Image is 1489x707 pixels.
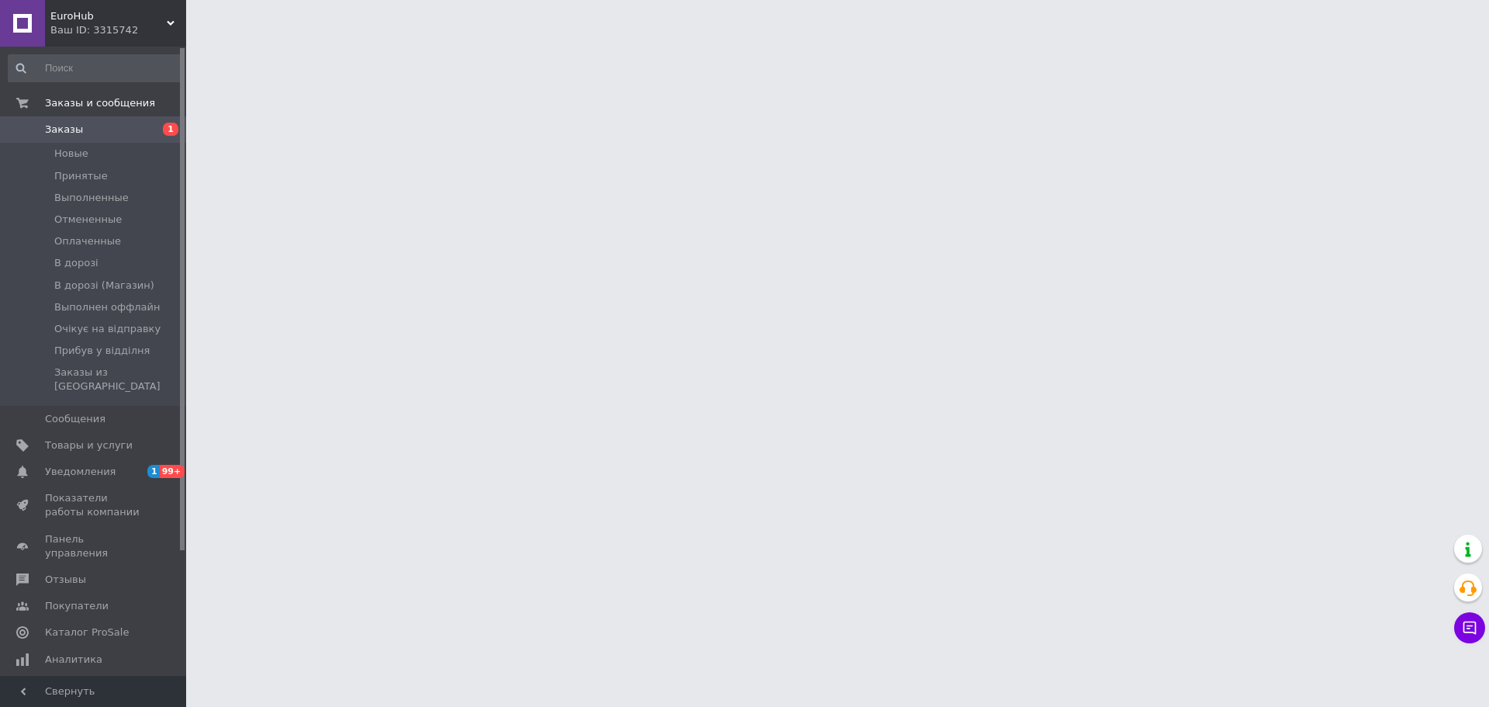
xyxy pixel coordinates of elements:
span: 1 [163,123,178,136]
span: Уведомления [45,465,116,479]
span: 1 [147,465,160,478]
span: Отмененные [54,213,122,227]
span: Новые [54,147,88,161]
span: Показатели работы компании [45,491,143,519]
button: Чат с покупателем [1454,612,1485,643]
span: Отзывы [45,573,86,587]
span: Заказы и сообщения [45,96,155,110]
span: Оплаченные [54,234,121,248]
span: Товары и услуги [45,438,133,452]
span: Очікує на відправку [54,322,161,336]
span: В дорозі [54,256,98,270]
span: Аналитика [45,653,102,667]
div: Ваш ID: 3315742 [50,23,186,37]
span: Прибув у відділня [54,344,150,358]
span: Выполненные [54,191,129,205]
span: Принятые [54,169,108,183]
span: Заказы из [GEOGRAPHIC_DATA] [54,366,181,393]
span: Выполнен оффлайн [54,300,160,314]
span: Панель управления [45,532,143,560]
input: Поиск [8,54,183,82]
span: В дорозі (Магазин) [54,279,154,293]
span: Заказы [45,123,83,137]
span: Покупатели [45,599,109,613]
span: EuroHub [50,9,167,23]
span: Сообщения [45,412,105,426]
span: Каталог ProSale [45,626,129,639]
span: 99+ [160,465,185,478]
